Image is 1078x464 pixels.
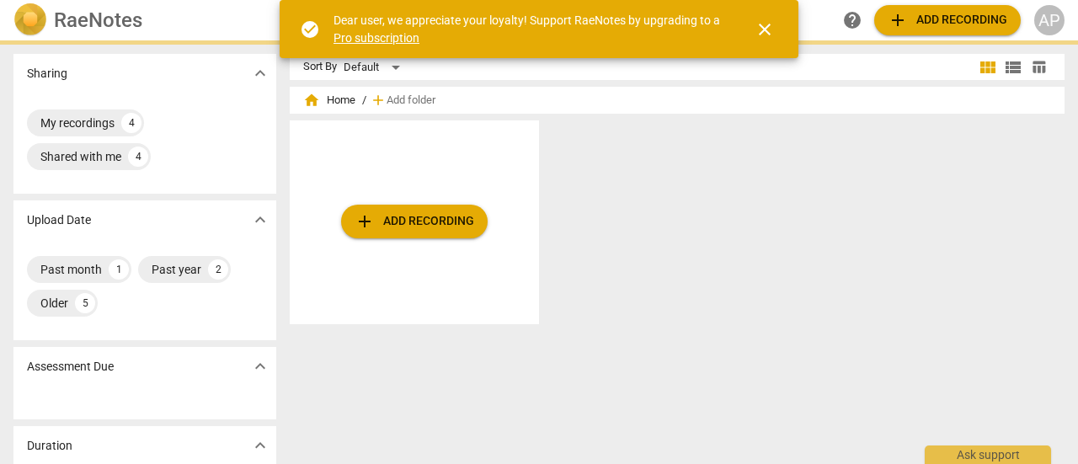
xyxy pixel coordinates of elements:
span: add [888,10,908,30]
span: Add folder [387,94,435,107]
div: 4 [121,113,141,133]
button: Close [744,9,785,50]
span: view_list [1003,57,1023,77]
button: Upload [874,5,1021,35]
div: 5 [75,293,95,313]
span: close [755,19,775,40]
div: My recordings [40,115,115,131]
a: Pro subscription [334,31,419,45]
span: table_chart [1031,59,1047,75]
h2: RaeNotes [54,8,142,32]
div: 1 [109,259,129,280]
span: Home [303,92,355,109]
div: Ask support [925,445,1051,464]
span: add [370,92,387,109]
button: AP [1034,5,1065,35]
div: Past year [152,261,201,278]
span: home [303,92,320,109]
span: Add recording [355,211,474,232]
div: 4 [128,147,148,167]
button: Show more [248,61,273,86]
button: Table view [1026,55,1051,80]
span: expand_more [250,63,270,83]
button: Tile view [975,55,1001,80]
div: Past month [40,261,102,278]
div: Older [40,295,68,312]
p: Upload Date [27,211,91,229]
button: List view [1001,55,1026,80]
p: Assessment Due [27,358,114,376]
span: add [355,211,375,232]
a: Help [837,5,867,35]
div: Dear user, we appreciate your loyalty! Support RaeNotes by upgrading to a [334,12,724,46]
span: view_module [978,57,998,77]
span: expand_more [250,210,270,230]
button: Show more [248,207,273,232]
p: Sharing [27,65,67,83]
button: Upload [341,205,488,238]
img: Logo [13,3,47,37]
a: LogoRaeNotes [13,3,273,37]
span: expand_more [250,356,270,376]
span: check_circle [300,19,320,40]
span: expand_more [250,435,270,456]
button: Show more [248,433,273,458]
span: / [362,94,366,107]
div: Sort By [303,61,337,73]
div: Shared with me [40,148,121,165]
span: help [842,10,862,30]
span: Add recording [888,10,1007,30]
div: 2 [208,259,228,280]
p: Duration [27,437,72,455]
div: Default [344,54,406,81]
button: Show more [248,354,273,379]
